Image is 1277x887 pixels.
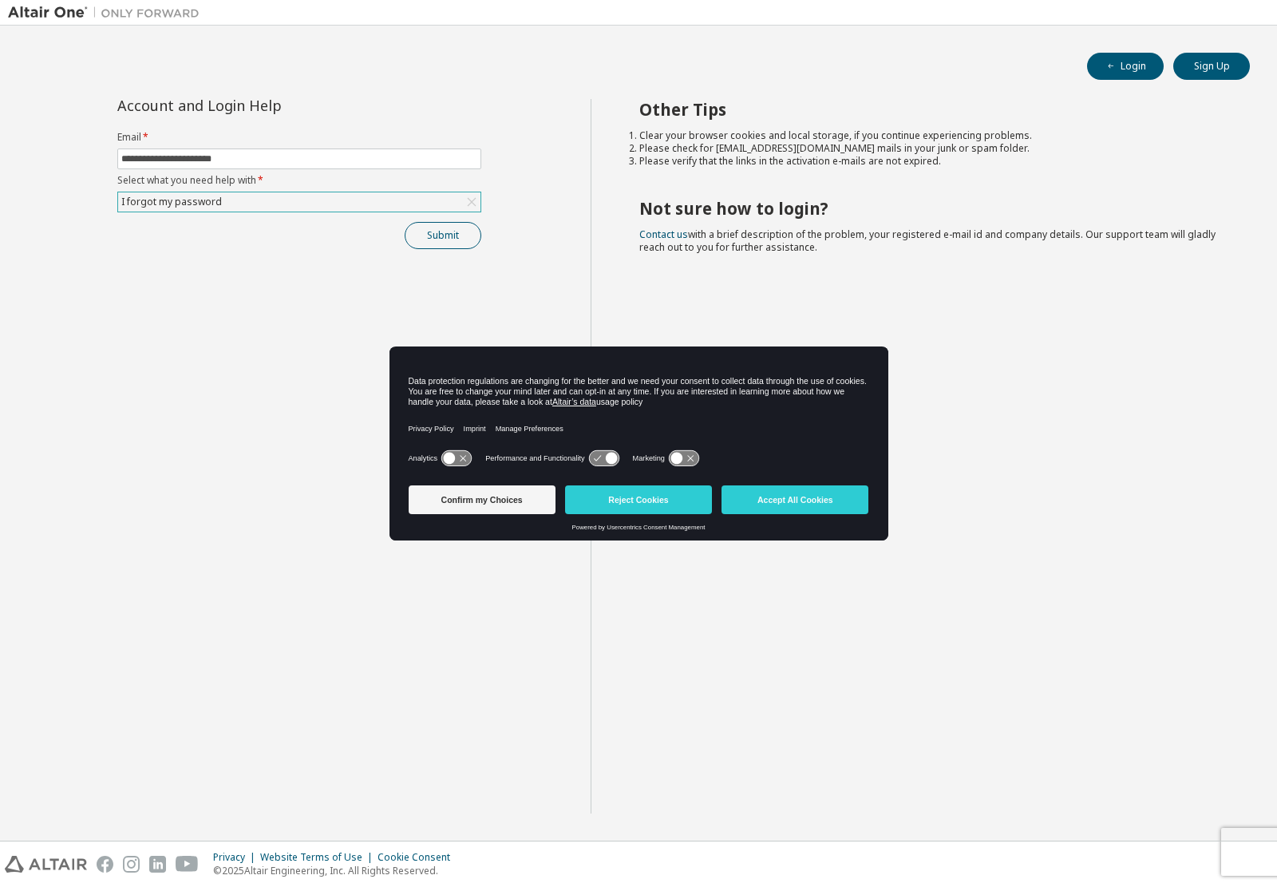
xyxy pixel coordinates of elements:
img: facebook.svg [97,856,113,873]
h2: Not sure how to login? [639,198,1222,219]
div: Website Terms of Use [260,851,378,864]
li: Please verify that the links in the activation e-mails are not expired. [639,155,1222,168]
img: linkedin.svg [149,856,166,873]
h2: Other Tips [639,99,1222,120]
div: Account and Login Help [117,99,409,112]
li: Clear your browser cookies and local storage, if you continue experiencing problems. [639,129,1222,142]
img: youtube.svg [176,856,199,873]
div: Privacy [213,851,260,864]
div: I forgot my password [119,193,224,211]
label: Select what you need help with [117,174,481,187]
button: Sign Up [1173,53,1250,80]
img: Altair One [8,5,208,21]
div: I forgot my password [118,192,480,212]
img: instagram.svg [123,856,140,873]
img: altair_logo.svg [5,856,87,873]
li: Please check for [EMAIL_ADDRESS][DOMAIN_NAME] mails in your junk or spam folder. [639,142,1222,155]
label: Email [117,131,481,144]
button: Login [1087,53,1164,80]
a: Contact us [639,228,688,241]
span: with a brief description of the problem, your registered e-mail id and company details. Our suppo... [639,228,1216,254]
p: © 2025 Altair Engineering, Inc. All Rights Reserved. [213,864,460,877]
button: Submit [405,222,481,249]
div: Cookie Consent [378,851,460,864]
